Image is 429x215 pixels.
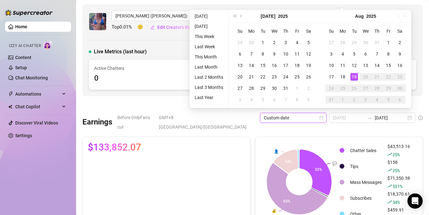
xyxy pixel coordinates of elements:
[192,33,226,40] li: This Week
[259,84,267,92] div: 29
[396,50,404,58] div: 9
[394,60,406,71] td: 2025-08-16
[248,96,255,104] div: 4
[371,37,383,48] td: 2025-07-31
[293,73,301,81] div: 25
[88,142,141,152] span: $133,852.07
[393,183,402,189] span: 531 %
[269,60,280,71] td: 2025-07-16
[15,102,60,112] span: Chat Copilot
[383,37,394,48] td: 2025-08-01
[112,24,137,31] span: Top 0.01 %
[348,94,360,105] td: 2025-09-02
[337,83,348,94] td: 2025-08-25
[418,116,423,120] span: info-circle
[350,96,358,104] div: 2
[394,48,406,60] td: 2025-08-09
[328,96,335,104] div: 31
[282,73,289,81] div: 24
[234,48,246,60] td: 2025-07-06
[387,191,410,206] div: $18,370.61
[236,96,244,104] div: 3
[15,55,31,60] a: Content
[192,73,226,81] li: Last 2 Months
[371,71,383,83] td: 2025-08-21
[280,94,291,105] td: 2025-08-07
[362,62,369,69] div: 13
[269,48,280,60] td: 2025-07-09
[291,48,303,60] td: 2025-07-11
[350,73,358,81] div: 19
[234,71,246,83] td: 2025-07-20
[360,94,371,105] td: 2025-09-03
[319,116,323,120] span: calendar
[326,83,337,94] td: 2025-08-24
[362,96,369,104] div: 3
[305,50,312,58] div: 12
[257,60,269,71] td: 2025-07-15
[362,73,369,81] div: 20
[350,84,358,92] div: 26
[261,10,275,23] button: Choose a month
[326,60,337,71] td: 2025-08-10
[348,191,384,206] td: Subscribes
[348,60,360,71] td: 2025-08-12
[246,37,257,48] td: 2025-06-30
[280,60,291,71] td: 2025-07-17
[385,39,392,46] div: 1
[15,133,32,138] a: Settings
[393,199,400,205] span: 34 %
[305,62,312,69] div: 19
[350,39,358,46] div: 29
[150,22,192,32] button: Edit Creator's Bio
[350,62,358,69] div: 12
[362,50,369,58] div: 6
[383,71,394,83] td: 2025-08-22
[234,94,246,105] td: 2025-08-03
[373,39,381,46] div: 31
[259,50,267,58] div: 8
[192,94,226,101] li: Last Year
[393,167,400,173] span: 25 %
[339,39,347,46] div: 28
[246,94,257,105] td: 2025-08-04
[396,73,404,81] div: 23
[360,48,371,60] td: 2025-08-06
[270,62,278,69] div: 16
[117,113,155,132] span: Before OnlyFans cut
[337,25,348,37] th: Mo
[373,73,381,81] div: 21
[396,84,404,92] div: 30
[150,25,155,30] span: edit
[293,50,301,58] div: 11
[259,62,267,69] div: 15
[137,24,150,31] span: 🙂
[248,62,255,69] div: 14
[305,96,312,104] div: 9
[305,39,312,46] div: 5
[383,25,394,37] th: Fr
[371,83,383,94] td: 2025-08-28
[192,84,226,91] li: Last 3 Months
[5,10,53,16] img: logo-BBDzfeDw.svg
[270,39,278,46] div: 2
[282,39,289,46] div: 3
[394,83,406,94] td: 2025-08-30
[339,50,347,58] div: 4
[291,71,303,83] td: 2025-07-25
[257,83,269,94] td: 2025-07-29
[278,10,288,23] button: Choose a year
[366,10,376,23] button: Choose a year
[407,193,423,209] div: Open Intercom Messenger
[192,23,226,30] li: [DATE]
[326,37,337,48] td: 2025-07-27
[234,60,246,71] td: 2025-07-13
[337,71,348,83] td: 2025-08-18
[360,60,371,71] td: 2025-08-13
[280,25,291,37] th: Th
[270,50,278,58] div: 9
[282,96,289,104] div: 7
[269,94,280,105] td: 2025-08-06
[259,96,267,104] div: 5
[236,62,244,69] div: 13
